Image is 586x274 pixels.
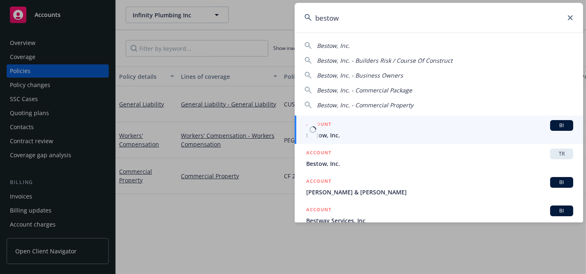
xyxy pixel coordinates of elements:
span: Bestow, Inc. [306,159,573,168]
span: BI [553,179,570,186]
h5: ACCOUNT [306,205,331,215]
span: Bestow, Inc. - Builders Risk / Course Of Construct [317,57,452,64]
span: TR [553,150,570,158]
a: ACCOUNTBIBestow, Inc. [295,116,583,144]
span: Bestow, Inc. - Commercial Package [317,86,412,94]
span: [PERSON_NAME] & [PERSON_NAME] [306,188,573,196]
span: BI [553,122,570,129]
h5: ACCOUNT [306,177,331,187]
h5: ACCOUNT [306,120,331,130]
a: ACCOUNTBIBestway Services, Inc [295,201,583,229]
span: Bestow, Inc. - Business Owners [317,71,403,79]
span: Bestow, Inc. [306,131,573,139]
a: ACCOUNTBI[PERSON_NAME] & [PERSON_NAME] [295,172,583,201]
input: Search... [295,3,583,33]
span: Bestway Services, Inc [306,216,573,225]
h5: ACCOUNT [306,149,331,158]
span: Bestow, Inc. [317,42,350,50]
a: ACCOUNTTRBestow, Inc. [295,144,583,172]
span: BI [553,207,570,215]
span: Bestow, Inc. - Commercial Property [317,101,413,109]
